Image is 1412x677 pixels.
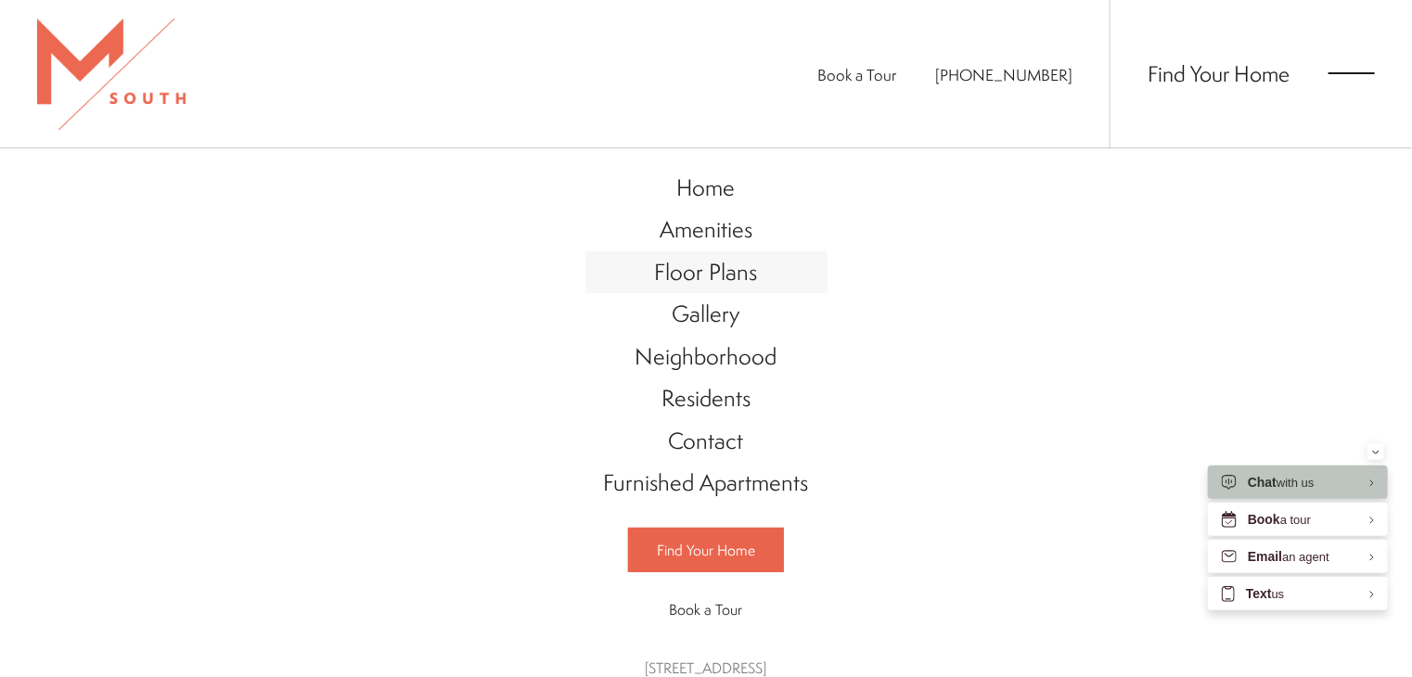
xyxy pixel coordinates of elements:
[669,425,744,456] span: Contact
[635,340,777,372] span: Neighborhood
[628,588,784,631] a: Book a Tour
[1148,58,1290,88] a: Find Your Home
[585,251,828,294] a: Go to Floor Plans
[585,420,828,463] a: Go to Contact
[585,377,828,420] a: Go to Residents
[677,172,736,203] span: Home
[935,64,1072,85] a: Call Us at 813-570-8014
[935,64,1072,85] span: [PHONE_NUMBER]
[817,64,896,85] a: Book a Tour
[604,466,809,498] span: Furnished Apartments
[585,209,828,251] a: Go to Amenities
[585,167,828,210] a: Go to Home
[661,382,751,414] span: Residents
[657,540,755,560] span: Find Your Home
[655,256,758,287] span: Floor Plans
[37,19,186,130] img: MSouth
[585,293,828,336] a: Go to Gallery
[660,213,752,245] span: Amenities
[670,599,743,620] span: Book a Tour
[585,336,828,378] a: Go to Neighborhood
[673,298,740,329] span: Gallery
[585,462,828,505] a: Go to Furnished Apartments (opens in a new tab)
[628,528,784,572] a: Find Your Home
[1329,65,1375,82] button: Open Menu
